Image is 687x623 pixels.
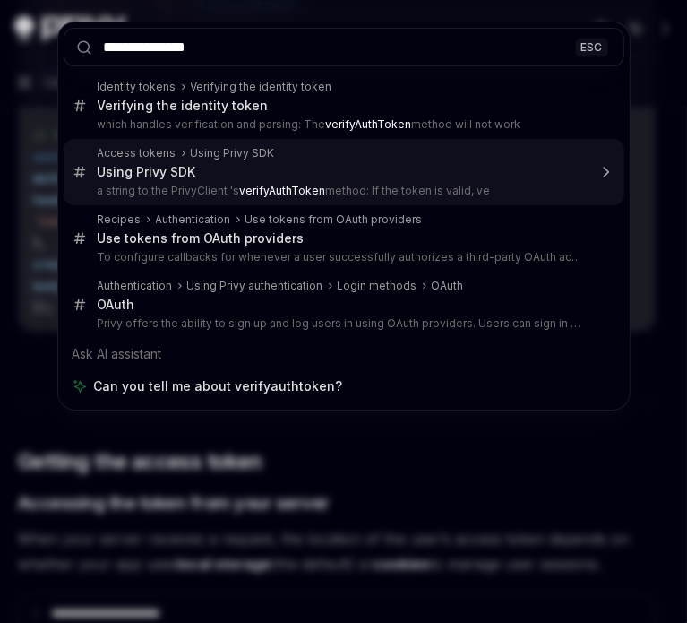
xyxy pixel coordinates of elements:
b: verifyAuthToken [326,117,412,131]
div: Using Privy SDK [98,164,196,180]
div: Use tokens from OAuth providers [98,230,305,247]
div: Login methods [338,279,417,293]
div: Authentication [98,279,173,293]
div: Identity tokens [98,80,176,94]
p: which handles verification and parsing: The method will not work [98,117,587,132]
div: Access tokens [98,146,176,160]
div: OAuth [98,297,135,313]
p: Privy offers the ability to sign up and log users in using OAuth providers. Users can sign in with f [98,316,587,331]
div: Verifying the identity token [98,98,269,114]
div: Using Privy authentication [187,279,323,293]
div: Using Privy SDK [191,146,275,160]
div: Authentication [156,212,231,227]
div: Verifying the identity token [191,80,332,94]
div: Ask AI assistant [64,338,624,370]
span: Can you tell me about verifyauthtoken? [94,377,343,395]
div: Use tokens from OAuth providers [245,212,423,227]
p: a string to the PrivyClient 's method: If the token is valid, ve [98,184,587,198]
div: OAuth [432,279,464,293]
b: verifyAuthToken [240,184,326,197]
p: To configure callbacks for whenever a user successfully authorizes a third-party OAuth account, use [98,250,587,264]
div: Recipes [98,212,142,227]
div: ESC [576,38,608,56]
